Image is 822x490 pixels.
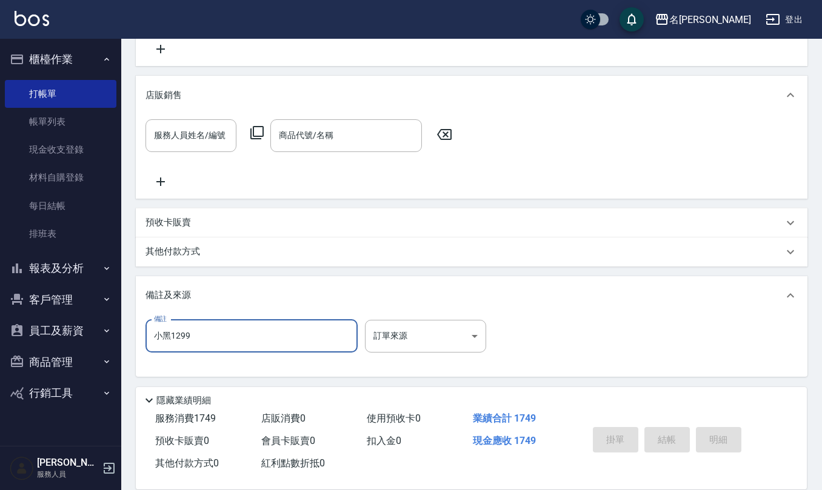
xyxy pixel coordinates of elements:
[761,8,807,31] button: 登出
[155,435,209,446] span: 預收卡販賣 0
[145,216,191,229] p: 預收卡販賣
[145,289,191,302] p: 備註及來源
[473,412,536,424] span: 業績合計 1749
[261,412,306,424] span: 店販消費 0
[669,12,751,27] div: 名[PERSON_NAME]
[261,457,325,469] span: 紅利點數折抵 0
[261,435,315,446] span: 會員卡販賣 0
[10,456,34,480] img: Person
[5,192,116,220] a: 每日結帳
[145,245,206,259] p: 其他付款方式
[37,457,99,469] h5: [PERSON_NAME]
[156,394,211,407] p: 隱藏業績明細
[5,108,116,136] a: 帳單列表
[367,412,421,424] span: 使用預收卡 0
[154,314,167,323] label: 備註
[37,469,99,480] p: 服務人員
[5,220,116,248] a: 排班表
[145,89,182,102] p: 店販銷售
[5,80,116,108] a: 打帳單
[650,7,756,32] button: 名[PERSON_NAME]
[155,457,219,469] span: 其他付款方式 0
[620,7,644,31] button: save
[5,284,116,316] button: 客戶管理
[5,315,116,346] button: 員工及薪資
[5,44,116,75] button: 櫃檯作業
[5,136,116,164] a: 現金收支登錄
[136,76,807,114] div: 店販銷售
[5,377,116,409] button: 行銷工具
[473,435,536,446] span: 現金應收 1749
[5,164,116,191] a: 材料自購登錄
[136,208,807,237] div: 預收卡販賣
[367,435,401,446] span: 扣入金 0
[5,346,116,378] button: 商品管理
[5,253,116,284] button: 報表及分析
[136,237,807,267] div: 其他付款方式
[15,11,49,26] img: Logo
[136,276,807,315] div: 備註及來源
[155,412,216,424] span: 服務消費 1749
